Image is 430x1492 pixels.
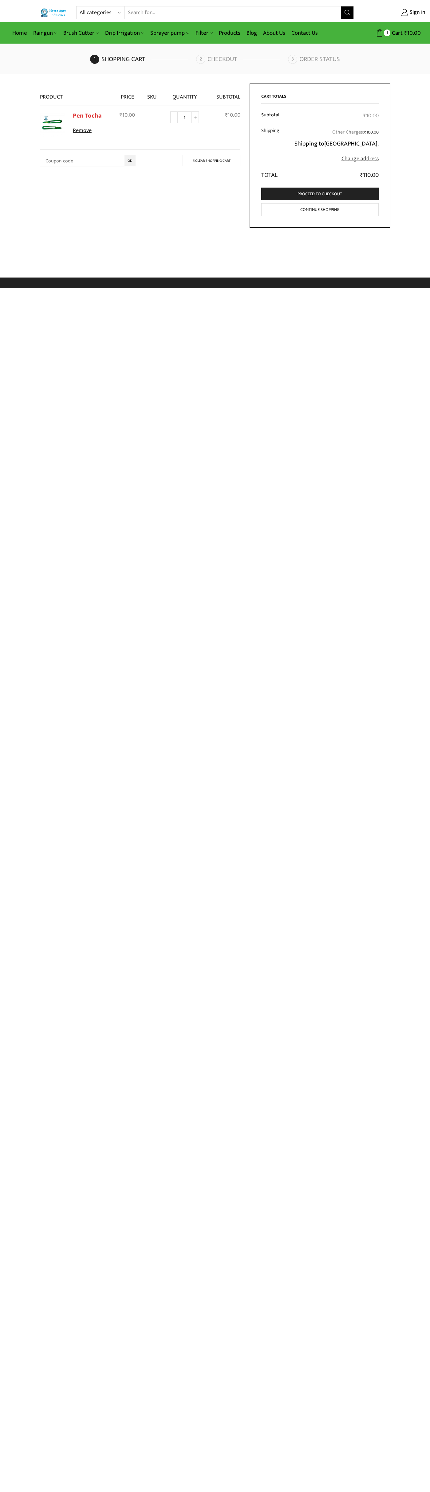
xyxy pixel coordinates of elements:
span: Sign in [408,9,425,17]
a: Raingun [30,26,60,40]
bdi: 10.00 [120,111,135,120]
a: Pen Tocha [73,111,102,121]
a: Checkout [196,55,286,64]
a: Remove [73,127,109,135]
input: Product quantity [178,111,191,123]
span: ₹ [364,129,366,136]
span: ₹ [360,170,363,180]
label: Other Charges: [332,128,379,137]
th: Product [40,84,113,106]
span: ₹ [363,111,366,120]
span: ₹ [120,111,122,120]
a: Brush Cutter [60,26,102,40]
span: ₹ [225,111,228,120]
a: Home [9,26,30,40]
input: Coupon code [40,155,136,166]
th: Shipping [261,124,284,167]
span: ₹ [404,28,407,38]
a: About Us [260,26,288,40]
bdi: 10.00 [225,111,240,120]
a: Blog [243,26,260,40]
a: Products [216,26,243,40]
bdi: 10.00 [363,111,379,120]
input: Search for... [125,6,341,19]
a: Drip Irrigation [102,26,147,40]
th: Subtotal [207,84,240,106]
a: Clear shopping cart [183,155,240,166]
button: Search button [341,6,353,19]
th: Price [113,84,141,106]
a: Change address [341,154,379,163]
th: Subtotal [261,108,284,124]
a: Filter [192,26,216,40]
a: Contact Us [288,26,321,40]
th: SKU [141,84,162,106]
bdi: 110.00 [360,170,379,180]
h2: Cart totals [261,94,379,104]
p: Shipping to . [288,139,379,149]
span: 1 [384,29,390,36]
img: PEN TOCHA [40,112,65,137]
input: OK [124,155,136,166]
strong: [GEOGRAPHIC_DATA] [324,138,377,149]
span: Cart [390,29,403,37]
a: Proceed to checkout [261,188,379,200]
th: Quantity [163,84,207,106]
a: Continue shopping [261,203,379,216]
th: Total [261,167,284,180]
bdi: 10.00 [404,28,421,38]
bdi: 100.00 [364,129,379,136]
a: Sprayer pump [147,26,192,40]
a: Sign in [363,7,425,18]
a: 1 Cart ₹10.00 [360,27,421,39]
